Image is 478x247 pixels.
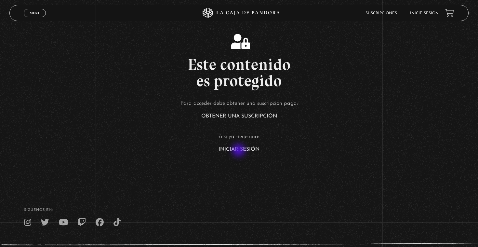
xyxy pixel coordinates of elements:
[365,11,397,15] a: Suscripciones
[219,147,259,152] a: Iniciar Sesión
[30,11,40,15] span: Menu
[24,208,454,212] h4: SÍguenos en:
[27,17,43,21] span: Cerrar
[410,11,439,15] a: Inicie sesión
[445,9,454,18] a: View your shopping cart
[201,114,277,119] a: Obtener una suscripción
